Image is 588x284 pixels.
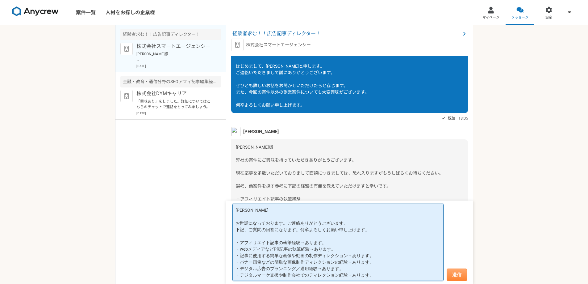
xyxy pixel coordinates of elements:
div: 金融・教育・通信分野のSEOアフィ記事編集経験者歓迎｜ディレクター兼ライター [120,76,221,87]
button: 送信 [447,269,467,281]
div: 経験者求む！！広告記事ディレクター！ [120,29,221,40]
span: マイページ [482,15,499,20]
p: 株式会社スマートエージェンシー [136,43,213,50]
span: 18:05 [458,115,468,121]
img: default_org_logo-42cde973f59100197ec2c8e796e4974ac8490bb5b08a0eb061ff975e4574aa76.png [120,43,133,55]
span: [PERSON_NAME] [243,128,279,135]
p: 株式会社DYMキャリア [136,90,213,97]
span: 設定 [545,15,552,20]
img: 8DqYSo04kwAAAAASUVORK5CYII= [12,6,59,16]
textarea: [PERSON_NAME] お世話になっております。ご連絡ありがとうございます。 下記、ご質問の回答になります。何卒よろしくお願い申し上げます。 ・アフィリエイト記事の執筆経験→あります。 ・w... [232,204,444,281]
p: 「興味あり」をしました。詳細についてはこちらのチャットで連絡をとってみましょう。 [136,99,213,110]
span: 経験者求む！！広告記事ディレクター！ [232,30,461,37]
img: default_org_logo-42cde973f59100197ec2c8e796e4974ac8490bb5b08a0eb061ff975e4574aa76.png [120,90,133,102]
img: default_org_logo-42cde973f59100197ec2c8e796e4974ac8490bb5b08a0eb061ff975e4574aa76.png [231,39,244,51]
span: 既読 [448,115,455,122]
span: [PERSON_NAME]様 弊社の案件にご興味を持っていただきありがとうございます。 現在応募を多数いただいておりまして面談につきましては、恐れ入りますがもうしばらくお待ちください。 選考、他... [236,145,443,234]
p: 株式会社スマートエージェンシー [246,42,311,48]
p: [PERSON_NAME]様 弊社の案件にご興味を持っていただきありがとうございます。 現在応募を多数いただいておりまして面談につきましては、恐れ入りますがもうしばらくお待ちください。 選考、他... [136,51,213,62]
span: メッセージ [511,15,528,20]
img: unnamed.png [231,127,240,136]
p: [DATE] [136,64,221,68]
p: [DATE] [136,111,221,116]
